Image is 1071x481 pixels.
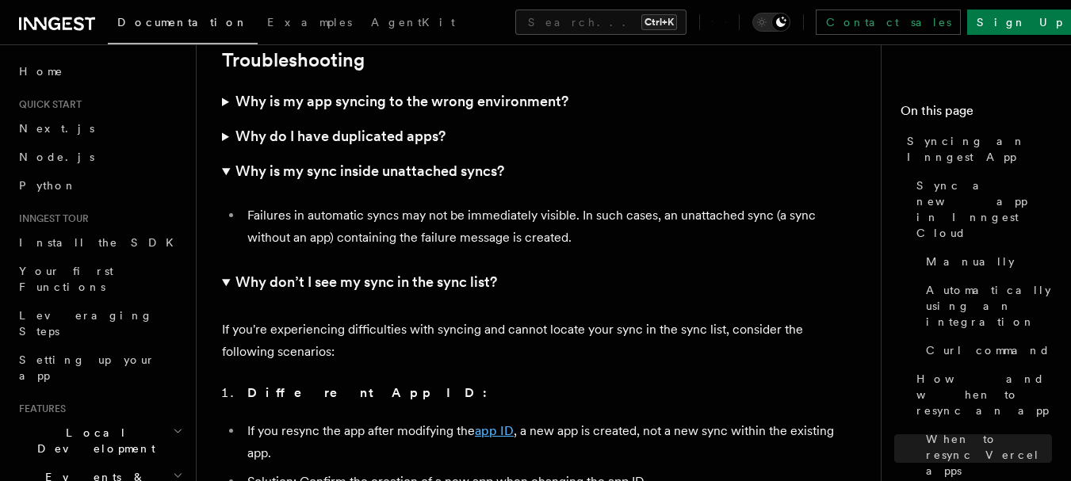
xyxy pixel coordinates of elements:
[222,49,365,71] a: Troubleshooting
[901,127,1052,171] a: Syncing an Inngest App
[19,179,77,192] span: Python
[926,342,1050,358] span: Curl command
[641,14,677,30] kbd: Ctrl+K
[901,101,1052,127] h4: On this page
[13,257,186,301] a: Your first Functions
[222,154,856,189] summary: Why is my sync inside unattached syncs?
[19,265,113,293] span: Your first Functions
[235,90,568,113] h3: Why is my app syncing to the wrong environment?
[916,371,1052,418] span: How and when to resync an app
[920,276,1052,336] a: Automatically using an integration
[920,247,1052,276] a: Manually
[222,319,856,363] p: If you're experiencing difficulties with syncing and cannot locate your sync in the sync list, co...
[247,385,496,400] strong: Different App ID:
[13,114,186,143] a: Next.js
[222,265,856,300] summary: Why don’t I see my sync in the sync list?
[19,122,94,135] span: Next.js
[920,336,1052,365] a: Curl command
[13,345,186,390] a: Setting up your app
[361,5,465,43] a: AgentKit
[243,420,856,464] li: If you resync the app after modifying the , a new app is created, not a new sync within the exist...
[222,84,856,119] summary: Why is my app syncing to the wrong environment?
[117,16,248,29] span: Documentation
[13,143,186,171] a: Node.js
[19,236,183,249] span: Install the SDK
[19,309,153,338] span: Leveraging Steps
[13,425,173,456] span: Local Development
[926,282,1052,330] span: Automatically using an integration
[13,98,82,111] span: Quick start
[752,13,790,32] button: Toggle dark mode
[222,119,856,154] summary: Why do I have duplicated apps?
[235,160,504,182] h3: Why is my sync inside unattached syncs?
[235,271,497,293] h3: Why don’t I see my sync in the sync list?
[243,204,856,249] li: Failures in automatic syncs may not be immediately visible. In such cases, an unattached sync (a ...
[267,16,352,29] span: Examples
[816,10,961,35] a: Contact sales
[108,5,258,44] a: Documentation
[916,178,1052,241] span: Sync a new app in Inngest Cloud
[910,365,1052,425] a: How and when to resync an app
[13,171,186,200] a: Python
[13,301,186,345] a: Leveraging Steps
[235,125,446,147] h3: Why do I have duplicated apps?
[13,212,89,225] span: Inngest tour
[13,418,186,463] button: Local Development
[475,423,514,438] a: app ID
[907,133,1052,165] span: Syncing an Inngest App
[258,5,361,43] a: Examples
[13,57,186,86] a: Home
[515,10,687,35] button: Search...Ctrl+K
[926,254,1015,269] span: Manually
[19,353,155,382] span: Setting up your app
[19,151,94,163] span: Node.js
[13,403,66,415] span: Features
[910,171,1052,247] a: Sync a new app in Inngest Cloud
[13,228,186,257] a: Install the SDK
[19,63,63,79] span: Home
[371,16,455,29] span: AgentKit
